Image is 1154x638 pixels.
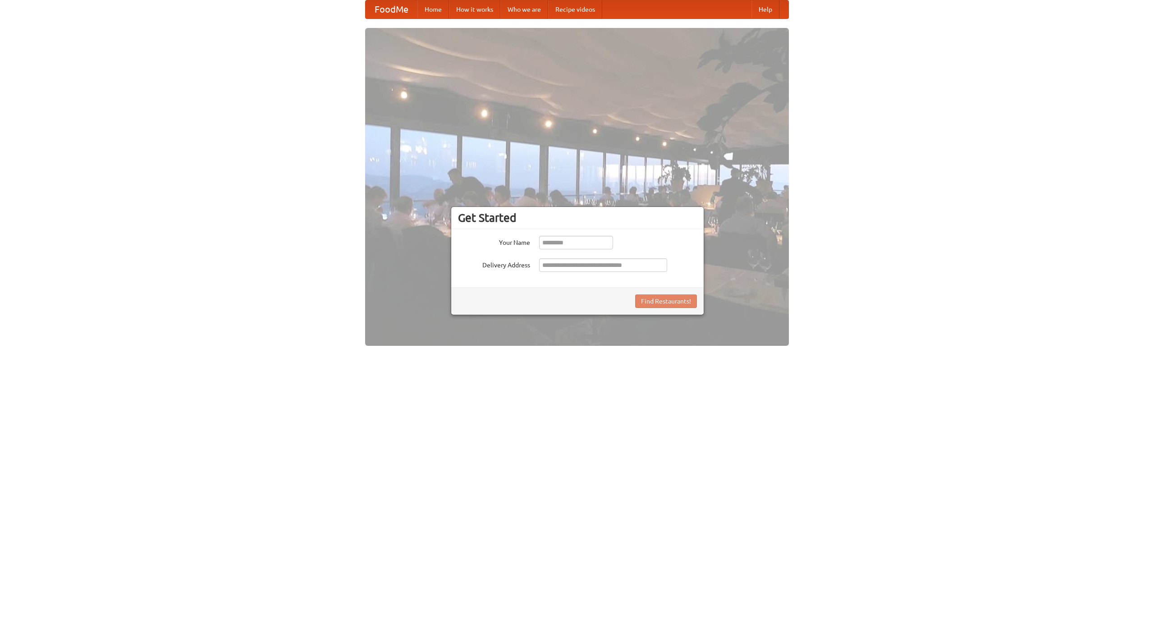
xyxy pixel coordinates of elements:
a: Recipe videos [548,0,602,18]
label: Delivery Address [458,258,530,270]
a: Who we are [500,0,548,18]
h3: Get Started [458,211,697,225]
a: Home [417,0,449,18]
label: Your Name [458,236,530,247]
button: Find Restaurants! [635,294,697,308]
a: How it works [449,0,500,18]
a: Help [751,0,779,18]
a: FoodMe [366,0,417,18]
